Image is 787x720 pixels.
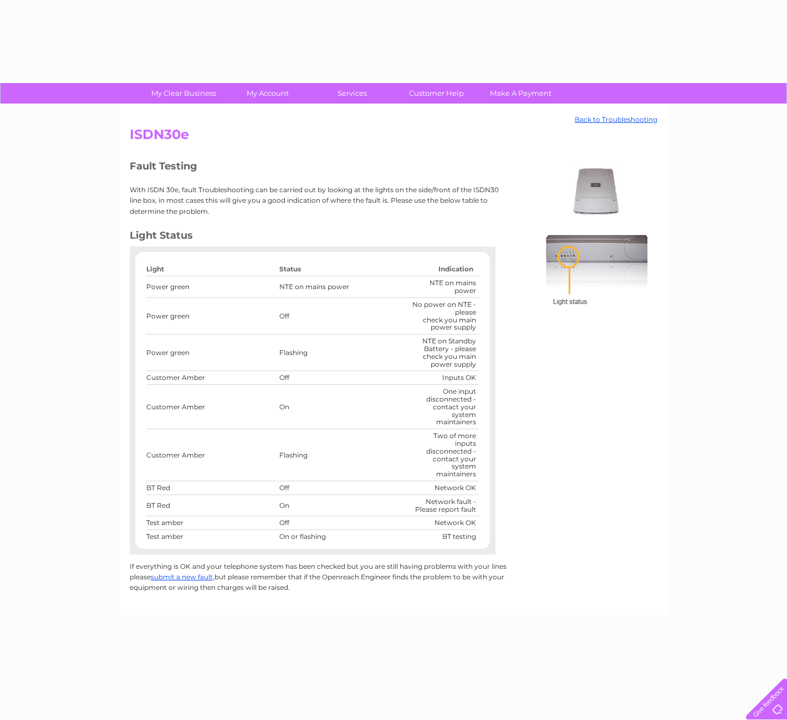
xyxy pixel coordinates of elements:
td: Off [279,371,412,385]
th: Indication [412,258,479,276]
a: Customer Help [391,83,482,104]
h2: ISDN30e [130,127,657,148]
td: NTE on mains power [412,276,479,298]
a: Back to Troubleshooting [575,116,657,124]
td: BT Red [146,495,279,516]
td: One input disconnected - contact your system maintainers [412,385,479,429]
td: Inputs OK [412,371,479,385]
th: Status [279,258,412,276]
td: Customer Amber [146,385,279,429]
a: My Clear Business [138,83,229,104]
td: Power green [146,276,279,298]
td: Flashing [279,335,412,371]
td: BT testing [412,530,479,543]
td: Customer Amber [146,371,279,385]
td: On [279,495,412,516]
td: Off [279,516,412,530]
td: On [279,385,412,429]
td: Off [279,297,412,334]
td: Network OK [412,481,479,495]
td: Network OK [412,516,479,530]
p: With ISDN 30e, fault Troubleshooting can be carried out by looking at the lights on the side/fron... [130,184,507,217]
img: isdn30e [565,161,628,225]
td: Test amber [146,516,279,530]
th: Light [146,258,279,276]
td: NTE on Standby Battery - please check you main power supply [412,335,479,371]
p: If everything is OK and your telephone system has been checked but you are still having problems ... [130,561,507,593]
td: Off [279,481,412,495]
a: Services [306,83,398,104]
td: Power green [146,297,279,334]
td: Customer Amber [146,429,279,481]
h3: Fault Testing [130,158,507,178]
td: BT Red [146,481,279,495]
td: Two of more inputs disconnected - contact your system maintainers [412,429,479,481]
a: My Account [222,83,314,104]
h3: Light Status [130,228,507,247]
td: No power on NTE - please check you main power supply [412,297,479,334]
img: Line Box Socket [545,232,648,307]
td: Network fault - Please report fault [412,495,479,516]
td: Flashing [279,429,412,481]
td: Test amber [146,530,279,543]
a: Make A Payment [475,83,566,104]
td: Power green [146,335,279,371]
td: NTE on mains power [279,276,412,298]
a: submit a new fault, [151,573,214,581]
td: On or flashing [279,530,412,543]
